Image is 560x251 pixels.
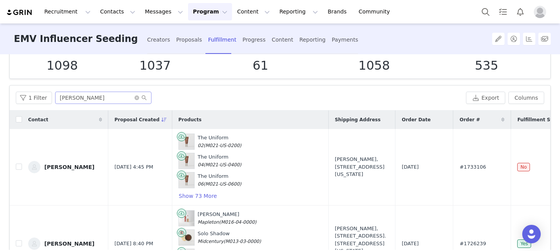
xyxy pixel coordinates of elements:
div: The Uniform [198,134,242,149]
span: Proposal Created [114,116,160,123]
img: MERIT-AllureSeal_Solo_Shadow.jpg [179,230,194,245]
p: 61 [232,59,289,72]
img: d5134550-70e2-4002-a8a7-078b9c7c13b8--s.jpg [28,238,40,250]
button: Reporting [275,3,323,20]
img: MERIT-TheUniform-Soldier-US-04_09e1815b-a15e-4ba1-ab28-6d3da3d54c10.jpg [179,153,194,169]
button: Profile [529,6,554,18]
p: 1037 [140,59,171,72]
span: [DATE] 4:45 PM [114,163,153,171]
span: Midcentury [198,239,224,244]
p: 1098 [47,59,78,72]
div: [DATE] [402,163,447,171]
span: Order Date [402,116,431,123]
img: MERIT-TheUniform-Soldier-US-04_09e1815b-a15e-4ba1-ab28-6d3da3d54c10.jpg [179,172,194,188]
div: Progress [242,30,266,50]
a: Tasks [494,3,511,20]
button: 1 Filter [16,92,52,104]
div: Fulfillment [208,30,236,50]
img: placeholder-profile.jpg [534,6,546,18]
span: Shipping Address [335,116,381,123]
button: Content [232,3,274,20]
a: Brands [323,3,353,20]
div: The Uniform [198,153,242,168]
img: MERIT25-ShadeSlickSheen-Biarritz-Soldier.jpg [179,211,194,226]
div: Solo Shadow [198,230,261,245]
span: 06 [198,181,203,187]
i: icon: search [141,95,147,100]
div: [PERSON_NAME] [198,211,257,226]
a: Community [354,3,398,20]
div: [PERSON_NAME] [44,241,94,247]
div: Content [272,30,293,50]
div: Reporting [299,30,326,50]
button: Program [188,3,232,20]
img: grin logo [6,9,33,16]
p: 1058 [350,59,399,72]
button: Columns [508,92,544,104]
button: Search [477,3,494,20]
span: Order # [459,116,480,123]
span: (M016-04-0000) [219,219,256,225]
div: [PERSON_NAME] [44,164,94,170]
span: 02 [198,143,203,148]
i: icon: close-circle [135,95,139,100]
span: [DATE] 8:40 PM [114,240,153,248]
span: Mapleton [198,219,219,225]
input: Search... [55,92,151,104]
h3: EMV Influencer Seeding [14,23,138,55]
a: [PERSON_NAME] [28,238,102,250]
img: a179edc8-3ab9-43c1-ac7b-d0f547d31aee--s.jpg [28,161,40,173]
button: Contacts [96,3,140,20]
button: Show 73 More [178,191,217,201]
button: Messages [140,3,188,20]
div: [PERSON_NAME], [STREET_ADDRESS][US_STATE] [335,156,389,178]
span: (M021-US-0600) [203,181,241,187]
button: Recruitment [40,3,95,20]
img: MERIT-TheUniform-Soldier-US-04_09e1815b-a15e-4ba1-ab28-6d3da3d54c10.jpg [179,134,194,149]
div: [DATE] [402,240,447,248]
a: [PERSON_NAME] [28,161,102,173]
div: Creators [147,30,170,50]
button: Notifications [512,3,529,20]
p: 535 [460,59,514,72]
div: Open Intercom Messenger [522,225,541,243]
div: Payments [332,30,358,50]
span: #1726239 [459,240,486,248]
span: (M013-03-0000) [224,239,261,244]
span: Products [178,116,202,123]
span: (M021-US-0200) [203,143,241,148]
span: Contact [28,116,48,123]
button: Export [466,92,505,104]
span: (M021-US-0400) [203,162,241,167]
span: #1733106 [459,163,486,171]
span: 04 [198,162,203,167]
div: Proposals [176,30,202,50]
div: The Uniform [198,172,242,187]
